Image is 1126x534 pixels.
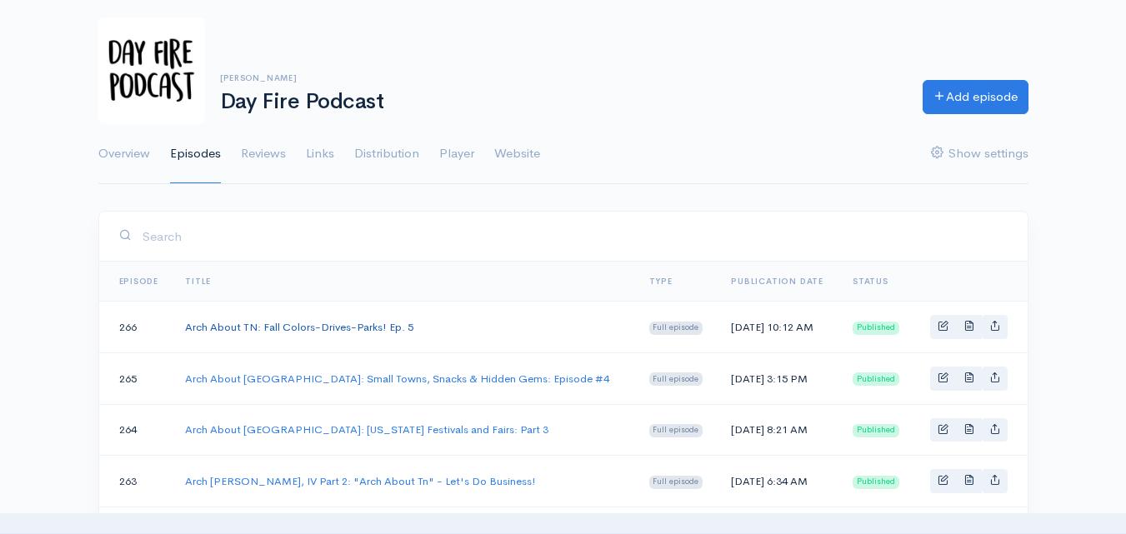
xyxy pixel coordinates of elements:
[98,124,150,184] a: Overview
[185,320,413,334] a: Arch About TN: Fall Colors-Drives-Parks! Ep. 5
[649,322,703,335] span: Full episode
[241,124,286,184] a: Reviews
[439,124,474,184] a: Player
[718,456,839,507] td: [DATE] 6:34 AM
[930,418,1008,442] div: Basic example
[923,80,1028,114] a: Add episode
[185,372,609,386] a: Arch About [GEOGRAPHIC_DATA]: Small Towns, Snacks & Hidden Gems: Episode #4
[853,476,899,489] span: Published
[99,456,173,507] td: 263
[185,474,536,488] a: Arch [PERSON_NAME], IV Part 2: "Arch About Tn" - Let's Do Business!
[930,469,1008,493] div: Basic example
[99,404,173,456] td: 264
[930,367,1008,391] div: Basic example
[494,124,540,184] a: Website
[718,302,839,353] td: [DATE] 10:12 AM
[930,315,1008,339] div: Basic example
[185,276,211,287] a: Title
[853,372,899,386] span: Published
[649,276,673,287] a: Type
[649,372,703,386] span: Full episode
[718,404,839,456] td: [DATE] 8:21 AM
[170,124,221,184] a: Episodes
[119,276,159,287] a: Episode
[853,322,899,335] span: Published
[853,276,888,287] span: Status
[99,352,173,404] td: 265
[931,124,1028,184] a: Show settings
[649,476,703,489] span: Full episode
[718,352,839,404] td: [DATE] 3:15 PM
[731,276,823,287] a: Publication date
[853,424,899,437] span: Published
[220,73,903,82] h6: [PERSON_NAME]
[649,424,703,437] span: Full episode
[354,124,419,184] a: Distribution
[185,422,548,437] a: Arch About [GEOGRAPHIC_DATA]: [US_STATE] Festivals and Fairs: Part 3
[99,302,173,353] td: 266
[142,219,1008,253] input: Search
[220,90,903,114] h1: Day Fire Podcast
[306,124,334,184] a: Links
